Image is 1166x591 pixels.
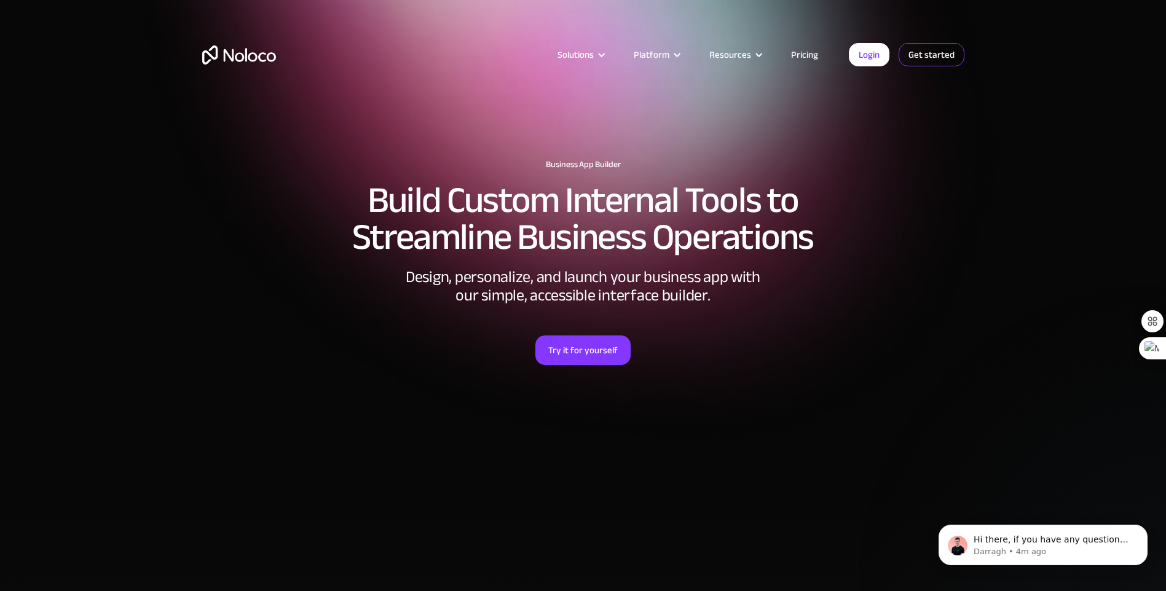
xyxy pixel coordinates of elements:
[709,47,751,63] div: Resources
[535,335,631,365] a: Try it for yourself
[202,160,964,170] h1: Business App Builder
[202,45,276,65] a: home
[920,499,1166,585] iframe: Intercom notifications message
[634,47,669,63] div: Platform
[202,182,964,256] h2: Build Custom Internal Tools to Streamline Business Operations
[849,43,889,66] a: Login
[776,47,833,63] a: Pricing
[542,47,618,63] div: Solutions
[899,43,964,66] a: Get started
[694,47,776,63] div: Resources
[557,47,594,63] div: Solutions
[399,268,768,305] div: Design, personalize, and launch your business app with our simple, accessible interface builder.
[618,47,694,63] div: Platform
